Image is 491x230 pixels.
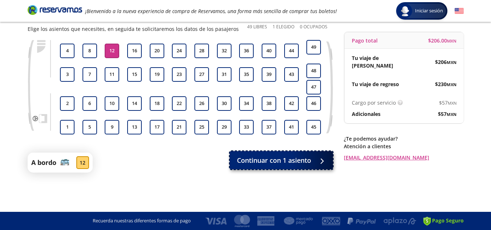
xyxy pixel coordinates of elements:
button: 45 [306,120,321,134]
button: 43 [284,67,299,82]
button: 35 [239,67,254,82]
button: 32 [217,44,232,58]
button: 37 [262,120,276,134]
span: $ 57 [438,110,456,118]
button: 7 [82,67,97,82]
button: 11 [105,67,119,82]
small: MXN [447,38,456,44]
button: 42 [284,96,299,111]
p: Tu viaje de regreso [352,80,399,88]
button: 30 [217,96,232,111]
small: MXN [448,100,456,106]
small: MXN [447,60,456,65]
button: 16 [127,44,142,58]
button: 9 [105,120,119,134]
button: 31 [217,67,232,82]
button: 38 [262,96,276,111]
button: 24 [172,44,186,58]
button: 23 [172,67,186,82]
button: 25 [194,120,209,134]
button: 44 [284,44,299,58]
button: 34 [239,96,254,111]
button: 41 [284,120,299,134]
button: 48 [306,64,321,78]
button: 29 [217,120,232,134]
button: 12 [105,44,119,58]
p: Tu viaje de [PERSON_NAME] [352,54,404,69]
small: MXN [447,112,456,117]
p: 49 Libres [247,24,267,30]
button: 1 [60,120,75,134]
button: 47 [306,80,321,94]
button: 6 [82,96,97,111]
p: Adicionales [352,110,381,118]
button: English [455,7,464,16]
span: $ 206.00 [428,37,456,44]
button: 19 [150,67,164,82]
button: 36 [239,44,254,58]
button: 46 [306,96,321,111]
span: Iniciar sesión [412,7,446,15]
p: Pago total [352,37,378,44]
span: $ 206 [435,58,456,66]
button: 17 [150,120,164,134]
button: 8 [82,44,97,58]
button: 2 [60,96,75,111]
p: Recuerda nuestras diferentes formas de pago [93,217,191,225]
button: 33 [239,120,254,134]
span: Continuar con 1 asiento [237,156,311,165]
button: 26 [194,96,209,111]
button: Continuar con 1 asiento [230,151,333,169]
button: 27 [194,67,209,82]
button: 22 [172,96,186,111]
button: 14 [127,96,142,111]
a: [EMAIL_ADDRESS][DOMAIN_NAME] [344,154,464,161]
button: 18 [150,96,164,111]
button: 4 [60,44,75,58]
button: 15 [127,67,142,82]
p: ¿Te podemos ayudar? [344,135,464,142]
div: 12 [76,156,89,169]
span: $ 230 [435,80,456,88]
em: ¡Bienvenido a la nueva experiencia de compra de Reservamos, una forma más sencilla de comprar tus... [85,8,337,15]
button: 3 [60,67,75,82]
i: Brand Logo [28,4,82,15]
p: Cargo por servicio [352,99,396,106]
button: 10 [105,96,119,111]
button: 20 [150,44,164,58]
small: MXN [447,82,456,87]
button: 21 [172,120,186,134]
button: 5 [82,120,97,134]
button: 39 [262,67,276,82]
p: 0 Ocupados [300,24,327,30]
button: 49 [306,40,321,55]
p: Elige los asientos que necesites, en seguida te solicitaremos los datos de los pasajeros [28,25,239,33]
button: 13 [127,120,142,134]
p: 1 Elegido [273,24,294,30]
span: $ 57 [439,99,456,106]
p: Atención a clientes [344,142,464,150]
button: 28 [194,44,209,58]
a: Brand Logo [28,4,82,17]
p: A bordo [31,158,56,168]
button: 40 [262,44,276,58]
